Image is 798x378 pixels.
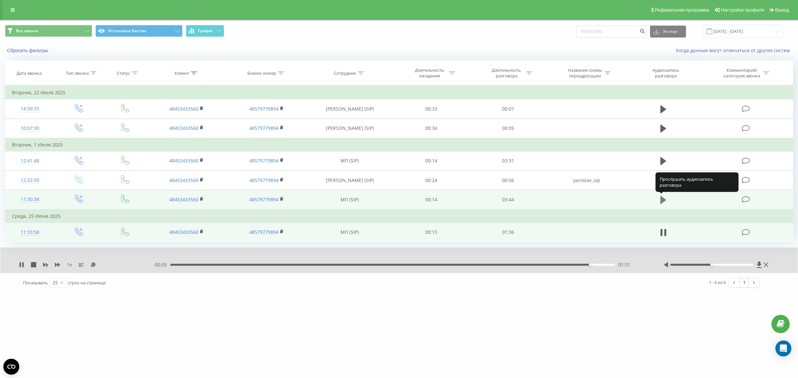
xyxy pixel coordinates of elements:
[186,25,224,37] button: График
[470,190,547,210] td: 03:44
[12,193,48,206] div: 11:30:34
[739,278,749,287] a: 1
[470,171,547,190] td: 00:56
[650,26,686,38] button: Экспорт
[169,125,199,131] a: 48453433560
[12,122,48,135] div: 10:07:30
[644,67,687,79] div: Аудиозапись разговора
[12,174,48,187] div: 12:22:50
[618,261,630,268] span: 01:31
[169,177,199,183] a: 48453433560
[175,70,189,76] div: Клиент
[249,106,279,112] a: 48579779894
[169,157,199,164] a: 48453433560
[709,279,726,286] div: 1 - 6 из 6
[470,223,547,242] td: 01:36
[169,106,199,112] a: 48453433560
[393,99,469,119] td: 00:33
[68,280,106,286] span: строк на странице
[5,138,793,151] td: Вторник, 1 Июля 2025
[3,359,19,375] button: Open CMP widget
[198,29,213,33] span: График
[117,70,130,76] div: Статус
[775,340,791,356] div: Open Intercom Messenger
[489,67,524,79] div: Длительность разговора
[775,7,789,13] span: Выход
[470,151,547,170] td: 03:31
[655,7,709,13] span: Реферальная программа
[393,171,469,190] td: 00:24
[5,47,52,53] button: Сбросить фильтры
[249,177,279,183] a: 48579779894
[169,196,199,203] a: 48453433560
[567,67,603,79] div: Название схемы переадресации
[307,99,393,119] td: [PERSON_NAME] (SIP)
[5,25,92,37] button: Все звонки
[576,26,647,38] input: Поиск по номеру
[393,151,469,170] td: 00:14
[5,86,793,99] td: Вторник, 22 Июля 2025
[249,125,279,131] a: 48579779894
[66,70,89,76] div: Тип звонка
[470,99,547,119] td: 00:07
[470,119,547,138] td: 00:05
[334,70,356,76] div: Сотрудник
[95,25,183,37] button: Источники Кастом
[393,119,469,138] td: 00:34
[5,210,793,223] td: Среда, 25 Июня 2025
[249,229,279,235] a: 48579779894
[711,263,713,266] div: Accessibility label
[307,151,393,170] td: МП (SIP)
[169,229,199,235] a: 48453433560
[307,223,393,242] td: МП (SIP)
[247,70,276,76] div: Бизнес номер
[23,280,48,286] span: Показывать
[307,171,393,190] td: [PERSON_NAME] (SIP)
[12,226,48,239] div: 11:33:58
[249,196,279,203] a: 48579779894
[12,154,48,167] div: 12:41:48
[676,47,793,53] a: Когда данные могут отличаться от других систем
[67,261,72,268] span: 1 x
[723,67,761,79] div: Комментарий/категория звонка
[393,190,469,210] td: 00:14
[412,67,447,79] div: Длительность ожидания
[16,28,38,34] span: Все звонки
[307,119,393,138] td: [PERSON_NAME] (SIP)
[249,157,279,164] a: 48579779894
[307,190,393,210] td: МП (SIP)
[12,102,48,115] div: 14:50:33
[547,171,627,190] td: yaroslav_sip
[393,223,469,242] td: 00:13
[53,279,58,286] div: 25
[17,70,42,76] div: Дата звонка
[721,7,764,13] span: Настройки профиля
[153,261,170,268] span: - 00:05
[655,172,738,192] div: Прослушать аудиозапись разговора
[589,263,592,266] div: Accessibility label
